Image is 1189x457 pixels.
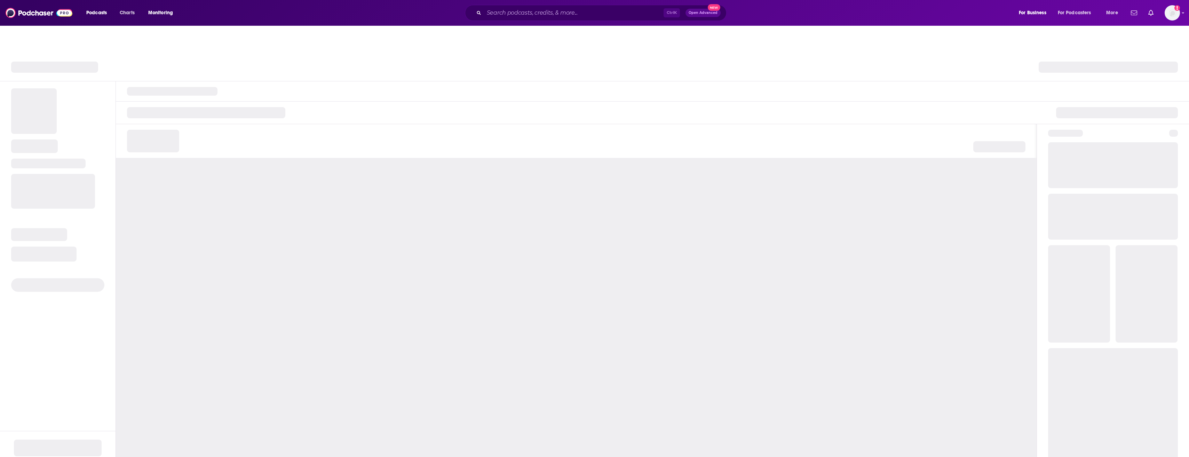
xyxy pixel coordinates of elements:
span: New [708,4,720,11]
span: Podcasts [86,8,107,18]
a: Show notifications dropdown [1146,7,1156,19]
span: Logged in as alisontucker [1165,5,1180,21]
span: For Business [1019,8,1046,18]
button: open menu [81,7,116,18]
span: Monitoring [148,8,173,18]
span: Ctrl K [664,8,680,17]
img: Podchaser - Follow, Share and Rate Podcasts [6,6,72,19]
a: Show notifications dropdown [1128,7,1140,19]
button: Open AdvancedNew [685,9,721,17]
span: Charts [120,8,135,18]
span: Open Advanced [689,11,718,15]
span: More [1106,8,1118,18]
input: Search podcasts, credits, & more... [484,7,664,18]
svg: Add a profile image [1174,5,1180,11]
button: open menu [1101,7,1127,18]
button: open menu [1053,7,1101,18]
div: Search podcasts, credits, & more... [471,5,733,21]
button: open menu [143,7,182,18]
button: open menu [1014,7,1055,18]
a: Charts [115,7,139,18]
img: User Profile [1165,5,1180,21]
span: For Podcasters [1058,8,1091,18]
button: Show profile menu [1165,5,1180,21]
